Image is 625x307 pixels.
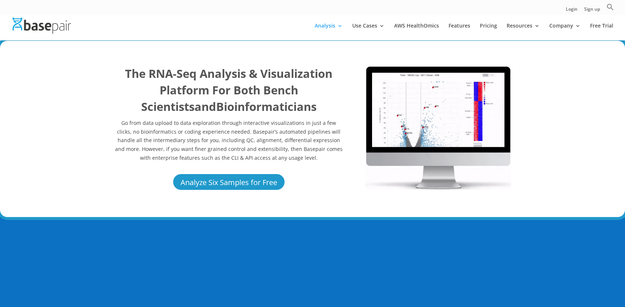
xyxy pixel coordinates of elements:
a: Features [449,23,470,40]
a: Use Cases [352,23,385,40]
a: Pricing [480,23,497,40]
b: The RNA-Seq Analysis & Visualization Platform For Both Bench Scientists [125,66,332,114]
b: and [194,99,216,114]
a: Analyze Six Samples for Free [172,173,286,191]
p: Go from data upload to data exploration through interactive visualizations in just a few clicks, ... [114,119,343,162]
b: Bioinformaticians [216,99,317,114]
a: AWS HealthOmics [394,23,439,40]
a: Analysis [315,23,343,40]
a: Search Icon Link [607,3,614,15]
a: Resources [507,23,540,40]
a: Sign up [584,7,600,15]
a: Company [549,23,581,40]
img: RNA Seq 2022 [365,65,511,189]
svg: Search [607,3,614,11]
a: Login [566,7,578,15]
img: Basepair [12,18,71,33]
a: Free Trial [590,23,613,40]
